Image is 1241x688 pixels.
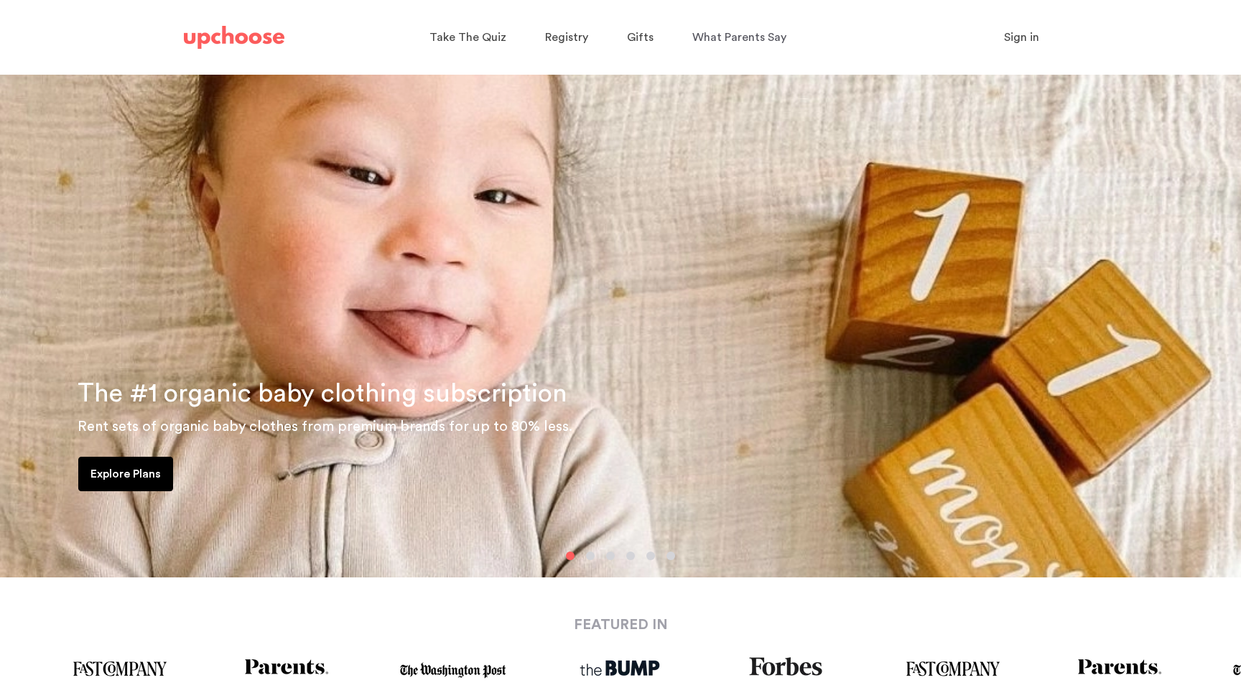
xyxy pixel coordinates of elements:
[692,24,791,52] a: What Parents Say
[90,465,161,483] p: Explore Plans
[429,24,511,52] a: Take The Quiz
[545,24,592,52] a: Registry
[78,457,173,491] a: Explore Plans
[429,32,506,43] span: Take The Quiz
[692,32,786,43] span: What Parents Say
[545,32,588,43] span: Registry
[986,23,1057,52] button: Sign in
[184,23,284,52] a: UpChoose
[627,32,654,43] span: Gifts
[1004,32,1039,43] span: Sign in
[574,618,668,632] strong: FEATURED IN
[627,24,658,52] a: Gifts
[78,415,1224,438] p: Rent sets of organic baby clothes from premium brands for up to 80% less.
[78,381,567,406] span: The #1 organic baby clothing subscription
[184,26,284,49] img: UpChoose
